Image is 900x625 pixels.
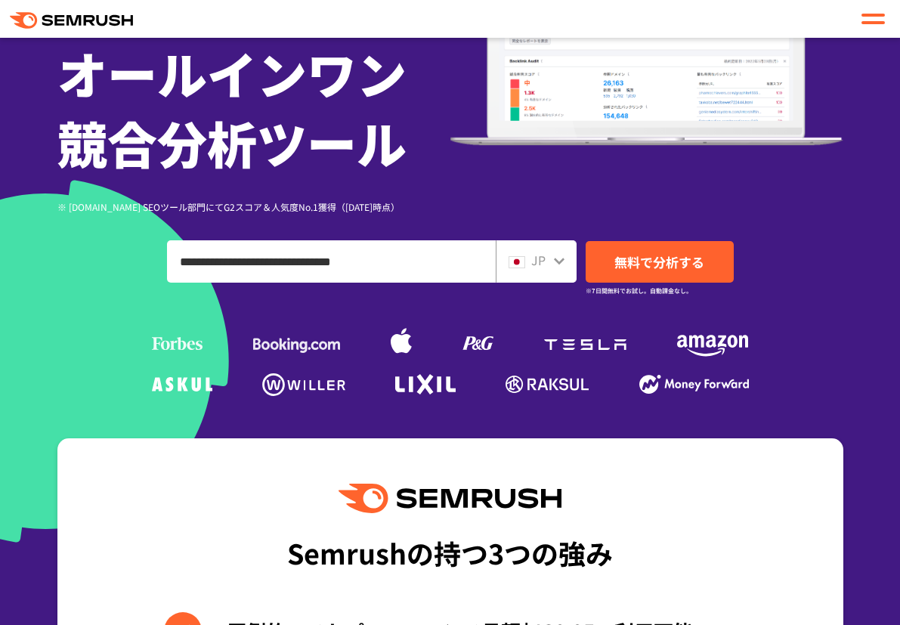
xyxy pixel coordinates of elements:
[614,252,704,271] span: 無料で分析する
[57,38,450,177] h1: オールインワン 競合分析ツール
[586,283,692,298] small: ※7日間無料でお試し。自動課金なし。
[57,200,450,214] div: ※ [DOMAIN_NAME] SEOツール部門にてG2スコア＆人気度No.1獲得（[DATE]時点）
[531,251,546,269] span: JP
[339,484,561,513] img: Semrush
[586,241,734,283] a: 無料で分析する
[168,241,495,282] input: ドメイン、キーワードまたはURLを入力してください
[287,524,613,580] div: Semrushの持つ3つの強み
